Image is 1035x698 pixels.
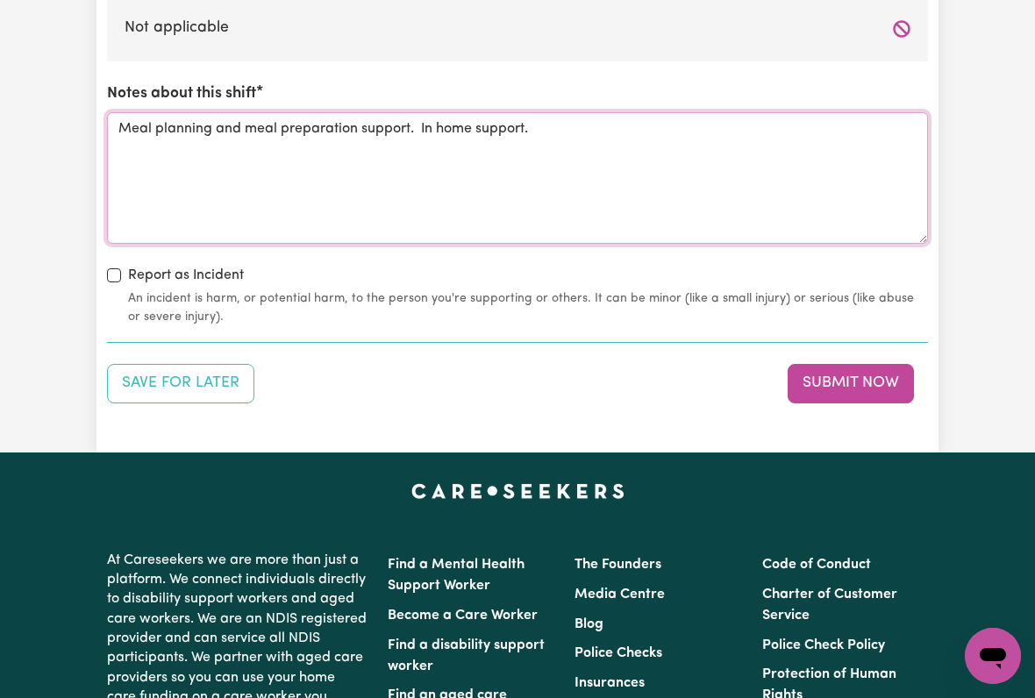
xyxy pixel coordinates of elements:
[762,588,897,623] a: Charter of Customer Service
[107,82,256,105] label: Notes about this shift
[965,628,1021,684] iframe: Button to launch messaging window
[788,364,914,402] button: Submit your job report
[762,558,871,572] a: Code of Conduct
[762,638,885,652] a: Police Check Policy
[575,646,662,660] a: Police Checks
[107,364,254,402] button: Save your job report
[125,17,910,39] label: Not applicable
[575,617,603,631] a: Blog
[388,609,538,623] a: Become a Care Worker
[128,289,928,326] small: An incident is harm, or potential harm, to the person you're supporting or others. It can be mino...
[388,638,545,673] a: Find a disability support worker
[107,112,928,244] textarea: Meal planning and meal preparation support. In home support.
[388,558,525,593] a: Find a Mental Health Support Worker
[411,484,625,498] a: Careseekers home page
[575,588,665,602] a: Media Centre
[575,676,645,690] a: Insurances
[128,265,244,286] label: Report as Incident
[575,558,661,572] a: The Founders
